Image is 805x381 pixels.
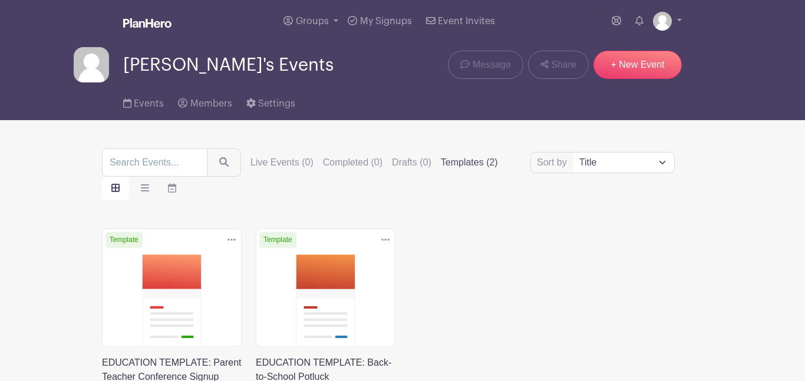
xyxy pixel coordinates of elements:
img: logo_white-6c42ec7e38ccf1d336a20a19083b03d10ae64f83f12c07503d8b9e83406b4c7d.svg [123,18,171,28]
label: Templates (2) [441,155,498,170]
a: Settings [246,82,295,120]
span: Events [134,99,164,108]
input: Search Events... [102,148,207,177]
span: Members [190,99,232,108]
span: [PERSON_NAME]'s Events [123,55,334,75]
span: Settings [258,99,295,108]
span: Event Invites [438,16,495,26]
span: Template [105,232,143,248]
a: Share [528,51,589,79]
a: Events [123,82,164,120]
div: filters [250,155,498,170]
span: Share [551,58,576,72]
img: default-ce2991bfa6775e67f084385cd625a349d9dcbb7a52a09fb2fda1e96e2d18dcdb.png [74,47,109,82]
span: My Signups [360,16,412,26]
label: Live Events (0) [250,155,314,170]
img: default-ce2991bfa6775e67f084385cd625a349d9dcbb7a52a09fb2fda1e96e2d18dcdb.png [653,12,672,31]
div: order and view [102,177,186,200]
label: Sort by [537,155,570,170]
span: Message [473,58,511,72]
label: Completed (0) [323,155,382,170]
span: Groups [296,16,329,26]
a: + New Event [593,51,682,79]
a: Message [448,51,523,79]
label: Drafts (0) [392,155,431,170]
span: Template [259,232,296,248]
a: Members [178,82,232,120]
